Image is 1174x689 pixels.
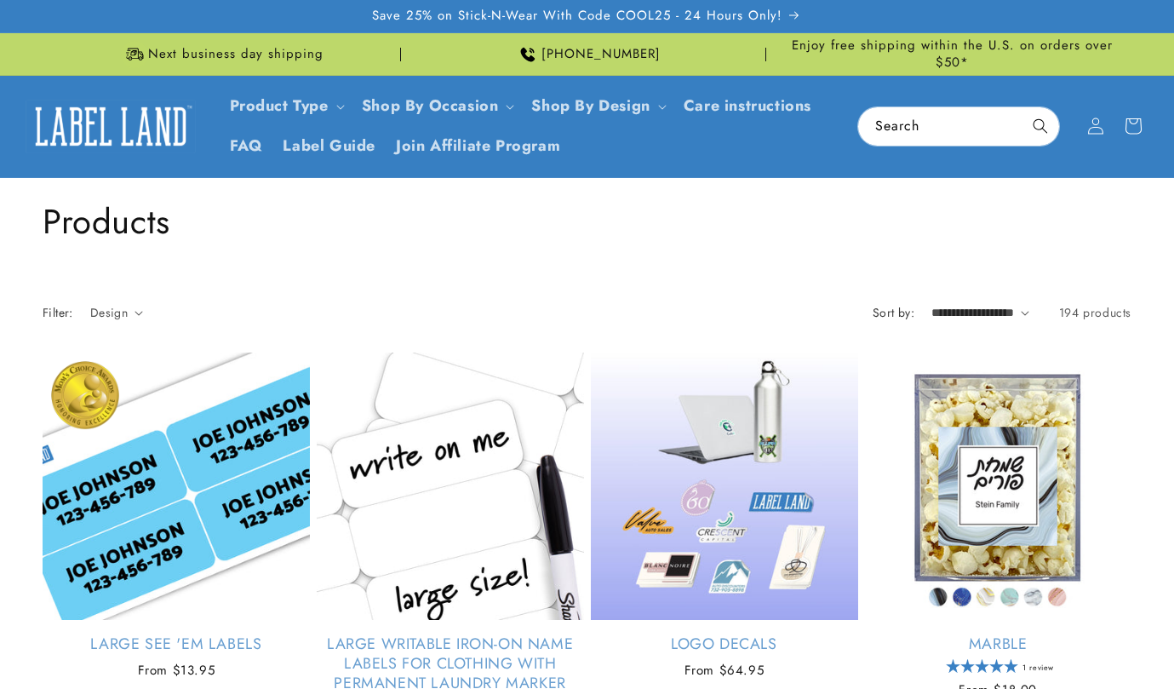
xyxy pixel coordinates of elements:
[521,86,673,126] summary: Shop By Design
[396,136,560,156] span: Join Affiliate Program
[43,33,401,75] div: Announcement
[272,126,386,166] a: Label Guide
[230,95,329,117] a: Product Type
[26,100,196,152] img: Label Land
[230,136,263,156] span: FAQ
[148,46,324,63] span: Next business day shipping
[20,94,203,159] a: Label Land
[372,8,782,25] span: Save 25% on Stick-N-Wear With Code COOL25 - 24 Hours Only!
[873,304,914,321] label: Sort by:
[283,136,375,156] span: Label Guide
[684,96,811,116] span: Care instructions
[43,199,1131,244] h1: Products
[864,634,1131,654] a: Marble
[43,634,310,654] a: Large See 'em Labels
[1022,107,1059,145] button: Search
[773,37,1131,71] span: Enjoy free shipping within the U.S. on orders over $50*
[1059,304,1131,321] span: 194 products
[220,86,352,126] summary: Product Type
[541,46,661,63] span: [PHONE_NUMBER]
[220,126,273,166] a: FAQ
[408,33,766,75] div: Announcement
[43,304,73,322] h2: Filter:
[673,86,822,126] a: Care instructions
[362,96,499,116] span: Shop By Occasion
[90,304,128,321] span: Design
[591,634,858,654] a: Logo Decals
[773,33,1131,75] div: Announcement
[386,126,570,166] a: Join Affiliate Program
[90,304,143,322] summary: Design (0 selected)
[531,95,650,117] a: Shop By Design
[352,86,522,126] summary: Shop By Occasion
